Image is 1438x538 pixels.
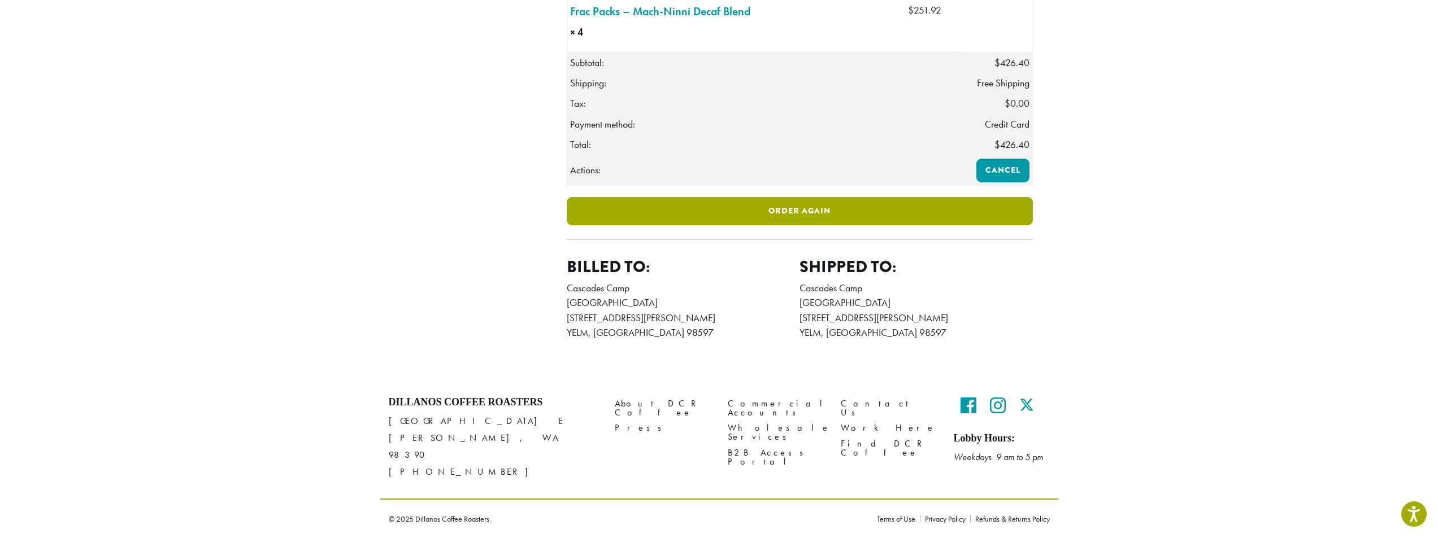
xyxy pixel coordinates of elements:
[976,159,1029,182] a: Cancel order 363170
[841,421,937,436] a: Work Here
[567,114,961,134] th: Payment method:
[615,421,711,436] a: Press
[1005,97,1029,110] span: 0.00
[920,515,970,523] a: Privacy Policy
[567,257,800,277] h2: Billed to:
[961,73,1032,93] td: Free Shipping
[994,56,1029,69] span: 426.40
[389,396,598,409] h4: Dillanos Coffee Roasters
[954,432,1050,445] h5: Lobby Hours:
[567,93,961,113] th: Tax:
[841,396,937,421] a: Contact Us
[570,3,750,20] a: Frac Packs – Mach-Ninni Decaf Blend
[994,56,1000,69] span: $
[961,114,1032,134] td: Credit Card
[908,4,914,16] span: $
[994,138,1000,151] span: $
[728,421,824,445] a: Wholesale Services
[567,281,800,340] address: Cascades Camp [GEOGRAPHIC_DATA] [STREET_ADDRESS][PERSON_NAME] YELM, [GEOGRAPHIC_DATA] 98597
[615,396,711,421] a: About DCR Coffee
[567,155,961,185] th: Actions:
[728,445,824,469] a: B2B Access Portal
[954,451,1043,463] em: Weekdays 9 am to 5 pm
[800,281,1033,340] address: Cascades Camp [GEOGRAPHIC_DATA] [STREET_ADDRESS][PERSON_NAME] YELM, [GEOGRAPHIC_DATA] 98597
[567,134,961,155] th: Total:
[389,413,598,480] p: [GEOGRAPHIC_DATA] E [PERSON_NAME], WA 98390 [PHONE_NUMBER]
[970,515,1050,523] a: Refunds & Returns Policy
[570,25,631,40] strong: × 4
[841,436,937,460] a: Find DCR Coffee
[877,515,920,523] a: Terms of Use
[800,257,1033,277] h2: Shipped to:
[994,138,1029,151] span: 426.40
[908,4,941,16] bdi: 251.92
[567,52,961,73] th: Subtotal:
[728,396,824,421] a: Commercial Accounts
[567,73,961,93] th: Shipping:
[389,515,860,523] p: © 2025 Dillanos Coffee Roasters.
[567,197,1033,225] a: Order again
[1005,97,1010,110] span: $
